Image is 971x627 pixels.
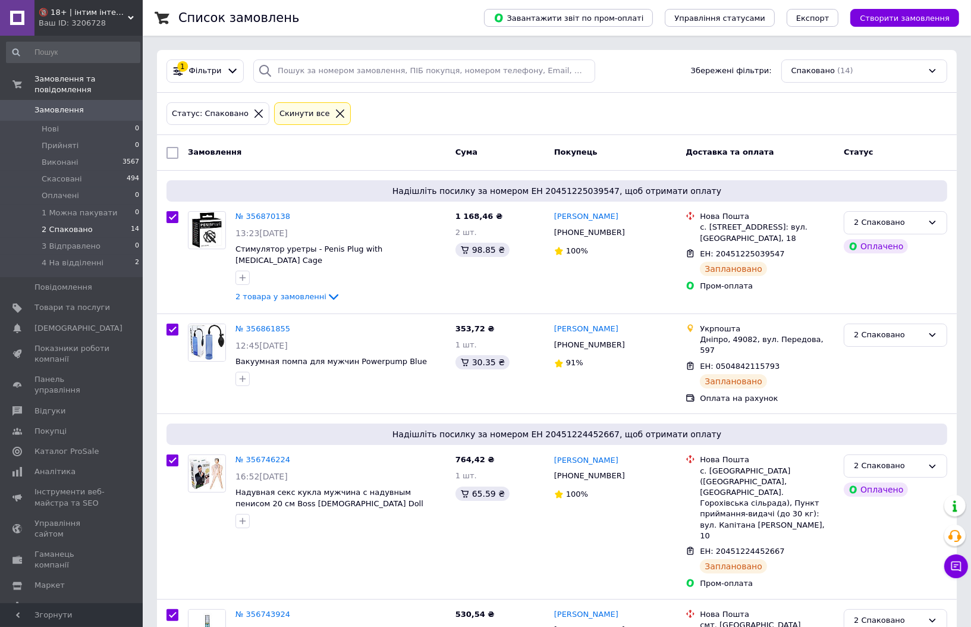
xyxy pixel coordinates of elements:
[700,393,834,404] div: Оплата на рахунок
[554,324,618,335] a: [PERSON_NAME]
[455,471,477,480] span: 1 шт.
[854,460,923,472] div: 2 Спаковано
[554,228,625,237] span: [PHONE_NUMBER]
[455,455,495,464] span: 764,42 ₴
[34,518,110,540] span: Управління сайтом
[34,580,65,591] span: Маркет
[844,148,873,156] span: Статус
[700,281,834,291] div: Пром-оплата
[235,610,290,619] a: № 356743924
[34,426,67,437] span: Покупці
[700,334,834,356] div: Дніпро, 49082, вул. Передова, 597
[854,329,923,341] div: 2 Спаковано
[235,472,288,481] span: 16:52[DATE]
[700,547,784,556] span: ЕН: 20451224452667
[34,549,110,570] span: Гаманець компанії
[122,157,139,168] span: 3567
[42,124,59,134] span: Нові
[554,211,618,222] a: [PERSON_NAME]
[566,490,588,499] span: 100%
[235,244,382,265] a: Стимулятор уретры - Penis Plug with [MEDICAL_DATA] Cage
[135,124,139,134] span: 0
[42,241,100,252] span: 3 Відправлено
[844,482,908,497] div: Оплачено
[554,455,618,466] a: [PERSON_NAME]
[188,454,226,493] a: Фото товару
[554,609,618,620] a: [PERSON_NAME]
[188,211,226,249] a: Фото товару
[135,190,139,201] span: 0
[796,14,829,23] span: Експорт
[235,341,288,350] span: 12:45[DATE]
[189,65,222,77] span: Фільтри
[455,148,477,156] span: Cума
[455,355,510,369] div: 30.35 ₴
[191,212,222,249] img: Фото товару
[135,258,139,268] span: 2
[42,224,93,235] span: 2 Спаковано
[42,174,82,184] span: Скасовані
[235,324,290,333] a: № 356861855
[566,246,588,255] span: 100%
[700,249,784,258] span: ЕН: 20451225039547
[34,446,99,457] span: Каталог ProSale
[188,324,225,361] img: Фото товару
[235,357,427,366] a: Вакуумная помпа для мужчин Powerpump Blue
[854,217,923,229] div: 2 Спаковано
[188,148,241,156] span: Замовлення
[455,228,477,237] span: 2 шт.
[484,9,653,27] button: Завантажити звіт по пром-оплаті
[838,13,959,22] a: Створити замовлення
[700,324,834,334] div: Укрпошта
[34,374,110,396] span: Панель управління
[455,243,510,257] div: 98.85 ₴
[554,471,625,480] span: [PHONE_NUMBER]
[455,610,495,619] span: 530,54 ₴
[135,241,139,252] span: 0
[554,340,625,349] span: [PHONE_NUMBER]
[860,14,950,23] span: Створити замовлення
[700,374,767,388] div: Заплановано
[127,174,139,184] span: 494
[34,282,92,293] span: Повідомлення
[455,487,510,501] div: 65.59 ₴
[700,222,834,243] div: с. [STREET_ADDRESS]: вул. [GEOGRAPHIC_DATA], 18
[455,340,477,349] span: 1 шт.
[188,457,225,490] img: Фото товару
[235,488,423,508] span: Надувная секс кукла мужчина с надувным пенисом 20 см Boss [DEMOGRAPHIC_DATA] Doll
[135,208,139,218] span: 0
[700,578,834,589] div: Пром-оплата
[42,208,118,218] span: 1 Можна пакувати
[700,211,834,222] div: Нова Пошта
[235,212,290,221] a: № 356870138
[178,11,299,25] h1: Список замовлень
[691,65,772,77] span: Збережені фільтри:
[177,61,188,72] div: 1
[39,7,128,18] span: 🔞 18+ | інтим інтернет-магазин 🍓
[844,239,908,253] div: Оплачено
[455,324,495,333] span: 353,72 ₴
[235,228,288,238] span: 13:23[DATE]
[700,559,767,573] div: Заплановано
[791,65,835,77] span: Спаковано
[700,454,834,465] div: Нова Пошта
[34,323,122,334] span: [DEMOGRAPHIC_DATA]
[34,105,84,115] span: Замовлення
[700,466,834,541] div: с. [GEOGRAPHIC_DATA] ([GEOGRAPHIC_DATA], [GEOGRAPHIC_DATA]. Горохівська сільрада), Пункт прийманн...
[171,185,942,197] span: Надішліть посилку за номером ЕН 20451225039547, щоб отримати оплату
[42,140,78,151] span: Прийняті
[700,362,780,371] span: ЕН: 0504842115793
[135,140,139,151] span: 0
[34,487,110,508] span: Інструменти веб-майстра та SEO
[554,148,598,156] span: Покупець
[235,292,326,301] span: 2 товара у замовленні
[188,324,226,362] a: Фото товару
[455,212,502,221] span: 1 168,46 ₴
[674,14,765,23] span: Управління статусами
[169,108,251,120] div: Статус: Спаковано
[787,9,839,27] button: Експорт
[34,601,95,612] span: Налаштування
[34,302,110,313] span: Товари та послуги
